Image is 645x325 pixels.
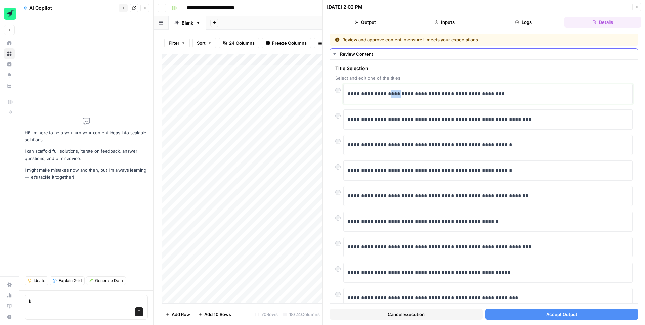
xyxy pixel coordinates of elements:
div: AI Copilot [23,5,117,11]
button: Review Content [330,49,638,59]
span: Generate Data [95,278,123,284]
button: Explain Grid [50,276,85,285]
div: 18/24 Columns [281,309,322,320]
div: Review Content [340,51,634,57]
div: Review and approve content to ensure it meets your expectations [335,36,556,43]
a: Home [4,38,15,48]
span: Explain Grid [59,278,82,284]
p: I can scaffold full solutions, iterate on feedback, answer questions, and offer advice. [25,148,148,162]
a: Learning Hub [4,301,15,312]
span: 24 Columns [229,40,255,46]
button: Help + Support [4,312,15,322]
img: Tinybird Logo [4,8,16,20]
button: Inputs [406,17,483,28]
a: Your Data [4,81,15,91]
a: Browse [4,48,15,59]
p: Hi! I'm here to help you turn your content ideas into scalable solutions. [25,129,148,143]
textarea: kH [29,298,143,305]
button: Cancel Execution [330,309,483,320]
button: Workspace: Tinybird [4,5,15,22]
a: Settings [4,279,15,290]
button: Details [564,17,641,28]
span: Add Row [172,311,190,318]
button: Add 10 Rows [194,309,235,320]
button: Filter [164,38,190,48]
span: Title Selection [335,65,633,72]
span: Add 10 Rows [204,311,231,318]
button: Sort [192,38,216,48]
div: 70 Rows [253,309,281,320]
p: I might make mistakes now and then, but I’m always learning — let’s tackle it together! [25,167,148,181]
span: Sort [197,40,206,46]
a: Blank [169,16,206,30]
button: Ideate [25,276,48,285]
button: Accept Output [485,309,639,320]
a: Usage [4,290,15,301]
span: Filter [169,40,179,46]
a: Opportunities [4,70,15,81]
button: Output [327,17,403,28]
a: Insights [4,59,15,70]
div: [DATE] 2:02 PM [327,4,362,10]
span: Select and edit one of the titles [335,75,633,81]
button: 24 Columns [219,38,259,48]
span: Freeze Columns [272,40,307,46]
span: Cancel Execution [388,311,425,318]
button: Add Row [162,309,194,320]
button: Generate Data [86,276,126,285]
span: Ideate [34,278,45,284]
button: Logs [485,17,562,28]
span: Accept Output [546,311,577,318]
button: Freeze Columns [262,38,311,48]
div: Blank [182,19,193,26]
